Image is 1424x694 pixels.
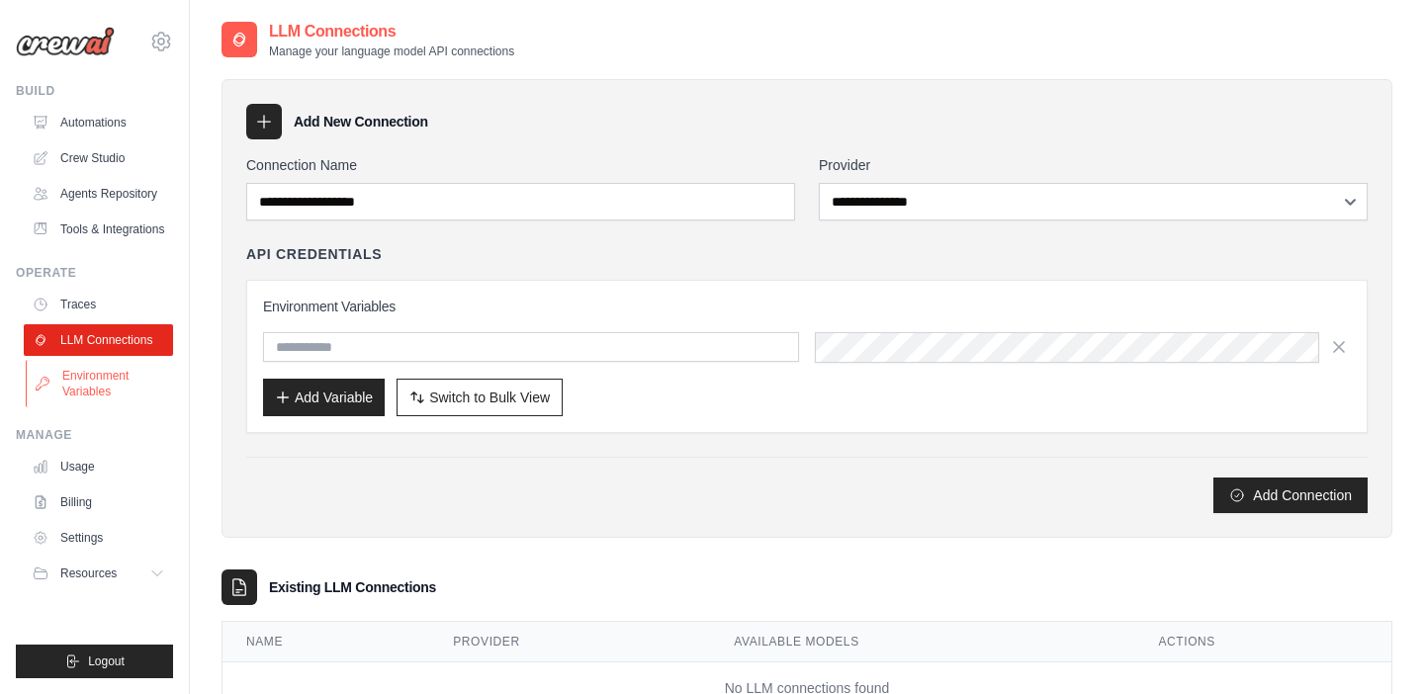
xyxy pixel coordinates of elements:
[16,645,173,678] button: Logout
[24,214,173,245] a: Tools & Integrations
[88,653,125,669] span: Logout
[246,155,795,175] label: Connection Name
[26,360,175,407] a: Environment Variables
[24,522,173,554] a: Settings
[710,622,1134,662] th: Available Models
[16,265,173,281] div: Operate
[24,142,173,174] a: Crew Studio
[222,622,429,662] th: Name
[429,388,550,407] span: Switch to Bulk View
[397,379,563,416] button: Switch to Bulk View
[1213,477,1368,513] button: Add Connection
[16,427,173,443] div: Manage
[16,27,115,56] img: Logo
[24,451,173,482] a: Usage
[269,43,514,59] p: Manage your language model API connections
[819,155,1368,175] label: Provider
[269,20,514,43] h2: LLM Connections
[24,178,173,210] a: Agents Repository
[294,112,428,131] h3: Add New Connection
[263,297,1351,316] h3: Environment Variables
[429,622,710,662] th: Provider
[246,244,382,264] h4: API Credentials
[24,486,173,518] a: Billing
[269,577,436,597] h3: Existing LLM Connections
[263,379,385,416] button: Add Variable
[1134,622,1391,662] th: Actions
[16,83,173,99] div: Build
[24,324,173,356] a: LLM Connections
[24,558,173,589] button: Resources
[24,289,173,320] a: Traces
[60,565,117,581] span: Resources
[24,107,173,138] a: Automations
